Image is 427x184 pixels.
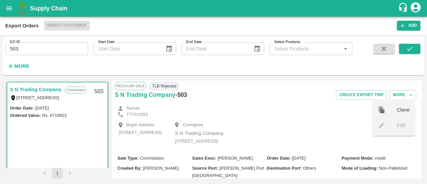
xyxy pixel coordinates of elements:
button: Open [341,44,350,53]
h6: - 503 [175,90,187,100]
b: Sales Exec : [192,156,216,161]
div: customer-support [398,2,410,14]
span: [PERSON_NAME] Port - [GEOGRAPHIC_DATA] [192,166,267,178]
input: End Date [181,42,248,55]
div: Clone [373,102,415,118]
label: End Date [186,39,201,45]
b: Destination Port : [267,166,302,171]
label: Start Date [98,39,115,45]
input: Start Date [93,42,160,55]
span: Clone [397,106,410,114]
button: open drawer [1,1,17,16]
label: Ordered Value: [10,113,41,118]
input: Enter EO ID [5,42,88,55]
p: S N Trading Company [175,130,224,137]
label: [DATE] [35,106,49,111]
b: Payment Mode : [342,156,374,161]
span: [PERSON_NAME] [218,156,253,161]
button: More [390,90,416,100]
span: Others [303,166,316,171]
label: [STREET_ADDRESS] [16,95,59,100]
div: 503 [90,84,107,100]
p: Buyer Address [126,122,155,128]
label: Order Date : [10,106,34,111]
div: account of current user [410,1,422,15]
span: TLB Rejected [149,82,179,90]
button: Create Export Trip [336,90,387,100]
button: Add [397,21,420,30]
span: Non-Palletized [379,166,407,171]
button: page 1 [52,168,63,179]
b: Created By : [117,166,142,171]
div: Export Orders [5,21,39,30]
img: logo [17,2,30,15]
a: Supply Chain [30,4,398,13]
p: [STREET_ADDRESS] [119,130,162,136]
strong: More [14,63,29,69]
p: [STREET_ADDRESS] [175,138,224,145]
b: Supply Chain [30,5,67,12]
b: Source Port : [192,166,218,171]
span: [PERSON_NAME] [143,166,179,171]
nav: pagination navigation [38,168,76,179]
label: EO ID [10,39,20,45]
label: Select Products [274,39,300,45]
a: S N Trading Company [115,90,175,100]
b: Sale Type : [117,156,139,161]
span: Commission [140,156,164,161]
span: Regular Sale [115,82,146,90]
label: Rs. 6719922 [42,113,67,118]
b: Mode of Loading : [342,166,378,171]
a: S N Trading Company [10,85,61,94]
p: Commission [65,86,86,94]
button: Choose date [163,42,175,55]
p: Saman [126,105,140,112]
p: 777313263 [126,112,148,118]
span: [DATE] [292,156,306,161]
p: Consignee [182,122,203,128]
input: Select Products [272,44,339,53]
button: Choose date [251,42,264,55]
button: More [5,60,31,72]
span: credit [375,156,386,161]
b: Order Date : [267,156,291,161]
